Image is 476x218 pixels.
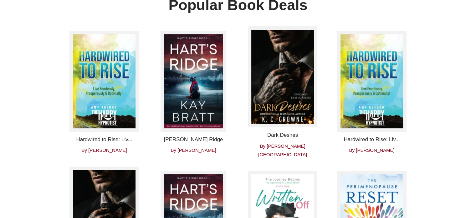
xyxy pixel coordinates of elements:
[171,147,216,153] span: By [PERSON_NAME]
[243,26,323,157] a: Dark Desires Dark Desires By [PERSON_NAME][GEOGRAPHIC_DATA]
[248,26,317,127] img: Dark Desires
[69,31,139,132] img: Hardwired to Rise: Live Fearlessly, Prosperously and Optimally!
[243,132,323,138] h4: Dark Desires
[154,31,233,153] a: Hart’s Ridge [PERSON_NAME] Ridge By [PERSON_NAME]
[64,136,144,143] h4: Hardwired to Rise: Liv...
[64,31,144,153] a: Hardwired to Rise: Live Fearlessly, Prosperously and Optimally! Hardwired to Rise: Liv... By [PER...
[332,136,412,143] h4: Hardwired to Rise: Liv...
[332,31,412,153] a: Hardwired to Rise: Live Fearlessly, Prosperously and Optimally! Hardwired to Rise: Liv... By [PER...
[258,143,307,157] span: By [PERSON_NAME][GEOGRAPHIC_DATA]
[154,136,233,143] h4: [PERSON_NAME] Ridge
[337,31,407,132] img: Hardwired to Rise: Live Fearlessly, Prosperously and Optimally!
[349,147,394,153] span: By [PERSON_NAME]
[81,147,127,153] span: By [PERSON_NAME]
[161,31,226,132] img: Hart’s Ridge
